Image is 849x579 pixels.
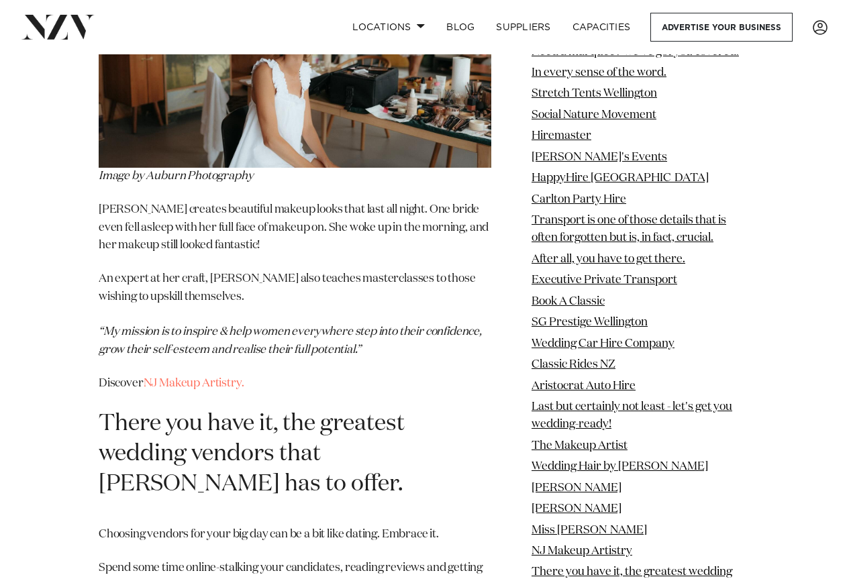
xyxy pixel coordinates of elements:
p: [PERSON_NAME] creates beautiful makeup looks that last all night. One bride even fell asleep with... [99,201,491,254]
a: Capacities [562,13,642,42]
a: Book A Classic [532,296,605,307]
a: BLOG [436,13,485,42]
p: Choosing vendors for your big day can be a bit like dating. Embrace it. [99,526,491,543]
a: Need a marquee? We've got you covered. [532,46,739,58]
a: [PERSON_NAME] [532,503,621,515]
a: Stretch Tents Wellington [532,89,657,100]
p: An expert at her craft, [PERSON_NAME] also teaches masterclasses to those wishing to upskill them... [99,270,491,359]
a: Last but certainly not least - let's get you wedding-ready! [532,401,732,430]
a: Social Nature Movement [532,109,656,121]
a: Wedding Hair by [PERSON_NAME] [532,462,708,473]
a: Miss [PERSON_NAME] [532,525,647,536]
a: Locations [342,13,436,42]
a: SUPPLIERS [485,13,561,42]
a: Hiremaster [532,131,591,142]
a: Transport is one of those details that is often forgotten but is, in fact, crucial. [532,215,726,244]
a: [PERSON_NAME] [532,482,621,494]
a: Wedding Car Hire Company [532,338,675,350]
em: Image by Auburn Photography [99,31,491,182]
a: Classic Rides NZ [532,359,615,370]
a: Carlton Party Hire [532,194,626,205]
a: [PERSON_NAME]'s Events [532,152,667,163]
a: NJ Makeup Artistry. [144,378,244,389]
a: NJ Makeup Artistry [532,545,632,557]
span: “My mission is to inspire & help women everywhere step into their confidence, grow their self-est... [99,326,482,355]
a: After all, you have to get there. [532,254,685,265]
a: The Makeup Artist [532,440,628,452]
a: Advertise your business [650,13,793,42]
p: Discover [99,375,491,392]
a: SG Prestige Wellington [532,317,648,329]
a: HappyHire [GEOGRAPHIC_DATA] [532,172,709,184]
img: nzv-logo.png [21,15,95,39]
a: Executive Private Transport [532,275,677,286]
a: Aristocrat Auto Hire [532,380,636,392]
a: In every sense of the word. [532,67,666,78]
h2: There you have it, the greatest wedding vendors that [PERSON_NAME] has to offer. [99,409,491,499]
